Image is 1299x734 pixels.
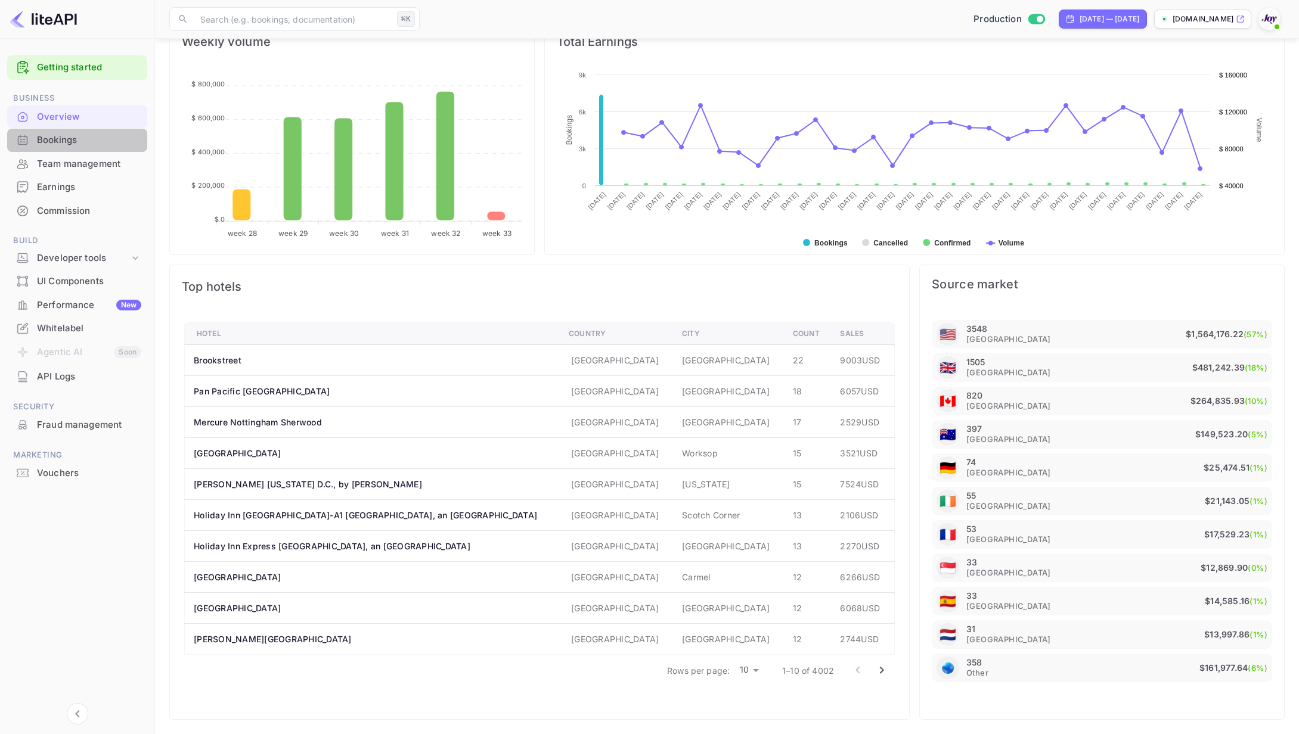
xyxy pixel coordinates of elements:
p: 33 [966,590,977,601]
span: Total Earnings [557,32,1272,51]
tspan: week 28 [228,229,257,238]
a: Vouchers [7,462,147,484]
div: Whitelabel [7,317,147,340]
span: [GEOGRAPHIC_DATA] [966,634,1051,645]
td: 12 [783,593,830,624]
div: France [937,523,959,546]
div: United States [937,323,959,346]
p: $481,242.39 [1192,360,1267,375]
div: Canada [937,390,959,412]
text: [DATE] [1145,191,1165,211]
td: Carmel [672,562,783,593]
td: 13 [783,500,830,531]
p: 31 [966,624,975,634]
div: Spain [937,590,959,612]
div: Fraud management [37,418,141,432]
a: Overview [7,105,147,127]
span: Security [7,400,147,413]
td: 2744 USD [830,624,894,655]
p: 1–10 of 4002 [782,664,834,677]
div: Developer tools [7,248,147,269]
text: Bookings [565,115,573,145]
span: Business [7,92,147,105]
text: [DATE] [1068,191,1088,211]
span: [GEOGRAPHIC_DATA] [966,601,1051,612]
span: [GEOGRAPHIC_DATA] [966,500,1051,512]
tspan: week 33 [482,229,511,238]
td: [GEOGRAPHIC_DATA] [559,531,672,562]
td: 3521 USD [830,438,894,469]
p: 53 [966,524,976,534]
text: [DATE] [837,191,857,211]
th: Pan Pacific [GEOGRAPHIC_DATA] [185,376,560,407]
text: [DATE] [740,191,761,211]
text: Volume [999,239,1025,247]
th: Sales [830,323,894,345]
span: (0%) [1248,563,1267,573]
a: API Logs [7,365,147,387]
p: 74 [966,457,976,467]
img: With Joy [1260,10,1279,29]
div: Getting started [7,55,147,80]
div: UI Components [7,270,147,293]
div: Commission [37,204,141,218]
div: Switch to Sandbox mode [969,13,1049,26]
span: [GEOGRAPHIC_DATA] [966,467,1051,478]
text: [DATE] [1048,191,1068,211]
text: [DATE] [1164,191,1184,211]
div: Singapore [937,556,959,579]
table: a dense table [184,322,895,655]
text: Cancelled [873,239,908,247]
text: 9k [579,71,586,79]
td: [GEOGRAPHIC_DATA] [559,407,672,438]
td: Worksop [672,438,783,469]
p: $1,564,176.22 [1186,327,1267,341]
p: 820 [966,390,982,400]
p: $21,143.05 [1205,494,1267,508]
text: [DATE] [914,191,934,211]
td: Scotch Corner [672,500,783,531]
text: [DATE] [644,191,665,211]
a: UI Components [7,270,147,292]
div: Overview [7,105,147,129]
div: United Kingdom [937,356,959,379]
div: Performance [37,298,141,312]
span: United States [940,621,956,648]
text: Confirmed [934,239,971,247]
p: $149,523.20 [1195,427,1267,441]
p: 55 [966,490,976,500]
text: [DATE] [683,191,703,211]
div: API Logs [7,365,147,388]
div: Vouchers [7,462,147,485]
span: Build [7,234,147,247]
td: 15 [783,438,830,469]
th: Hotel [185,323,560,345]
div: 10 [734,661,763,679]
div: PerformanceNew [7,294,147,317]
div: Bookings [7,129,147,152]
td: [GEOGRAPHIC_DATA] [672,593,783,624]
td: [GEOGRAPHIC_DATA] [672,407,783,438]
td: [GEOGRAPHIC_DATA] [559,562,672,593]
td: [GEOGRAPHIC_DATA] [559,624,672,655]
button: Collapse navigation [67,703,88,724]
tspan: $ 600,000 [191,114,225,122]
p: $12,869.90 [1201,561,1267,575]
div: Bookings [37,133,141,147]
span: (18%) [1245,363,1267,372]
tspan: week 32 [431,229,460,238]
span: (1%) [1250,496,1267,506]
div: Netherlands [937,623,959,646]
p: $25,474.51 [1204,461,1267,475]
td: 2270 USD [830,531,894,562]
span: United States [940,354,956,381]
tspan: $ 0 [215,215,225,223]
th: City [672,323,783,345]
td: [GEOGRAPHIC_DATA] [559,593,672,624]
div: Ireland [937,490,959,512]
text: [DATE] [587,191,607,211]
td: [GEOGRAPHIC_DATA] [559,438,672,469]
p: [DOMAIN_NAME] [1173,14,1233,24]
span: [GEOGRAPHIC_DATA] [966,434,1051,445]
a: Commission [7,200,147,222]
